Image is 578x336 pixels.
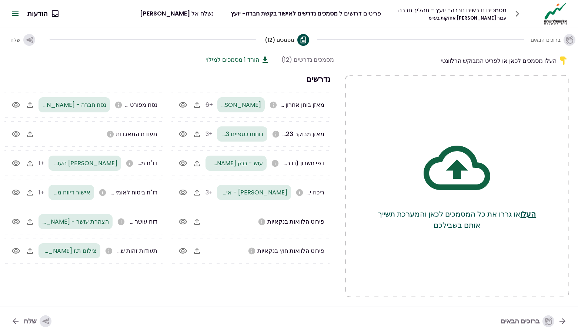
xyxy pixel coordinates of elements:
button: ברוכים הבאים [495,312,573,331]
span: ריכוז יתרות [297,188,324,197]
span: +3 [206,188,213,197]
span: מסמכים נדרשים לאישור בקשת חברה- יועץ [231,9,338,18]
span: פירוט הלוואות בנקאיות [267,217,324,226]
span: דוח עושר אישי [122,217,157,226]
span: +3 [206,130,213,138]
span: אישור דיווח מרוכז 102 .pdf [24,188,90,197]
div: שלח [24,315,51,327]
span: ברוכים הבאים [531,36,561,44]
span: צילום ת.ז זאב אפשטיין.pdf [12,247,97,255]
p: או גררו את כל המסמכים לכאן והמערכת תשייך אותם בשבילכם [375,208,539,231]
span: +1 [39,188,44,197]
span: פירוט הלוואות חוץ בנקאיות [257,247,324,255]
svg: אנא העלו מאזן מבוקר לשנה 2023 [272,130,280,138]
div: מסמכים נדרשים (12) [281,55,334,64]
div: העלו מסמכים לכאן או לפריט המבוקש הרלוונטי [345,55,569,66]
span: תעודת התאגדות [116,130,157,138]
svg: במידה ונערכת הנהלת חשבונות כפולה בלבד [269,101,277,109]
span: [PERSON_NAME] [140,9,190,18]
div: נשלח אל [140,9,214,18]
button: מסמכים (12) [265,28,309,52]
svg: אנא העלו פרוט הלוואות מהבנקים [258,218,266,226]
svg: אנא העלו ריכוז יתרות עדכני בבנקים, בחברות אשראי חוץ בנקאיות ובחברות כרטיסי אשראי [295,189,304,197]
span: נסח מפורט מרשם החברות [92,101,157,109]
span: הצהרת עושר - זאב אפשטיין.pdf [10,217,109,226]
svg: אנא העלו טופס 102 משנת 2023 ועד היום [98,189,107,197]
svg: אנא העלו דו"ח מע"מ (ESNA) משנת 2023 ועד היום [126,159,134,167]
span: תעודות זהות של בעלי החברה [85,247,157,255]
div: מסמכים נדרשים חברה- יועץ - תהליך חברה [398,6,507,15]
svg: אנא העלו דפי חשבון ל3 חודשים האחרונים לכל החשבונות בנק [271,159,279,167]
span: עבור [497,15,507,21]
svg: אנא העלו פרוט הלוואות חוץ בנקאיות של החברה [248,247,256,255]
svg: אנא העלו נסח חברה מפורט כולל שעבודים [114,101,123,109]
div: ברוכים הבאים [501,315,554,327]
span: דו"ח ביטוח לאומי עובדים (טופס 102) [66,188,157,197]
button: הודעות [21,4,64,23]
span: +6 [206,101,213,109]
div: [PERSON_NAME] אחזקות בע~מ [398,15,507,21]
svg: אנא הורידו את הטופס מלמעלה. יש למלא ולהחזיר חתום על ידי הבעלים [117,218,125,226]
div: פריטים דרושים ל [231,9,381,18]
span: לריסה - אישור ייתרה - 01.09.25.pdf [164,188,287,197]
svg: אנא העלו תעודת התאגדות של החברה [106,130,114,138]
span: שלח [10,36,20,44]
svg: אנא העלו צילום תעודת זהות של כל בעלי מניות החברה (לת.ז. ביומטרית יש להעלות 2 צדדים) [105,247,113,255]
span: מסמכים (12) [265,36,294,44]
img: Logo [542,2,569,25]
button: הורד 1 מסמכים למילוי [206,55,270,64]
span: +1 [39,159,44,167]
button: שלח [4,28,41,52]
button: העלו [520,208,536,220]
button: שלח [5,312,57,331]
button: ברוכים הבאים [532,28,574,52]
